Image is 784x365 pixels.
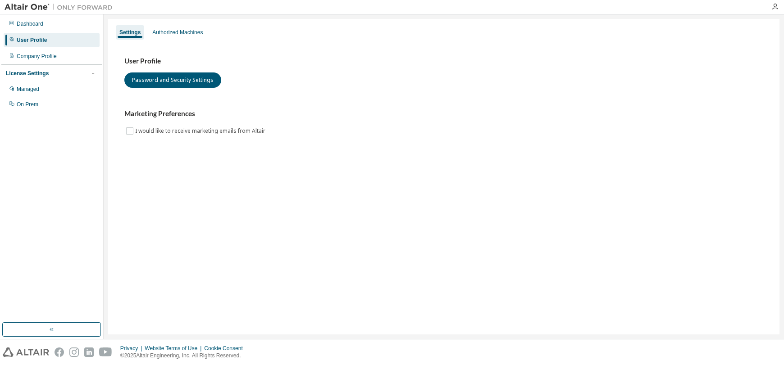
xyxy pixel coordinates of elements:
[99,347,112,357] img: youtube.svg
[3,347,49,357] img: altair_logo.svg
[124,57,763,66] h3: User Profile
[17,86,39,93] div: Managed
[5,3,117,12] img: Altair One
[6,70,49,77] div: License Settings
[69,347,79,357] img: instagram.svg
[204,345,248,352] div: Cookie Consent
[84,347,94,357] img: linkedin.svg
[124,72,221,88] button: Password and Security Settings
[120,352,248,360] p: © 2025 Altair Engineering, Inc. All Rights Reserved.
[135,126,267,136] label: I would like to receive marketing emails from Altair
[17,20,43,27] div: Dashboard
[119,29,141,36] div: Settings
[152,29,203,36] div: Authorized Machines
[17,101,38,108] div: On Prem
[124,109,763,118] h3: Marketing Preferences
[17,53,57,60] div: Company Profile
[145,345,204,352] div: Website Terms of Use
[120,345,145,352] div: Privacy
[55,347,64,357] img: facebook.svg
[17,36,47,44] div: User Profile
